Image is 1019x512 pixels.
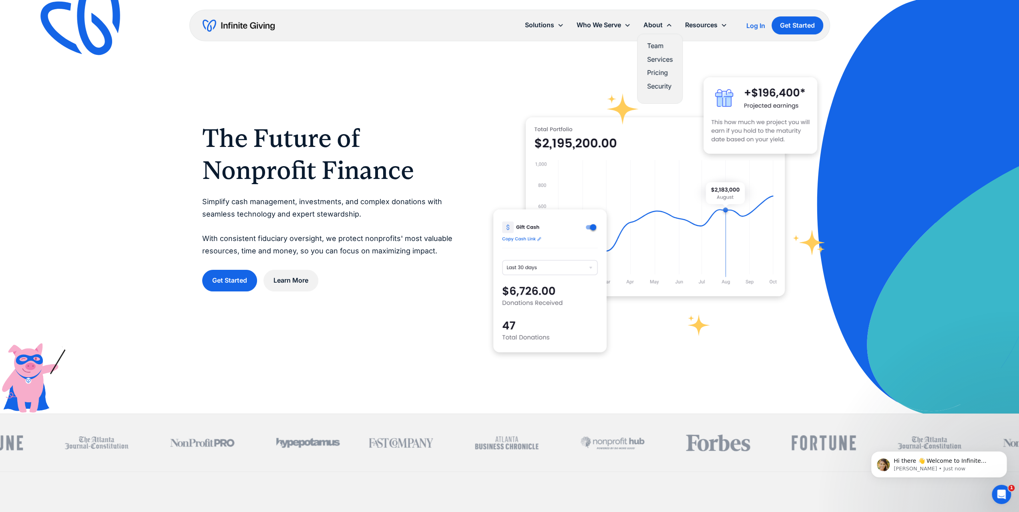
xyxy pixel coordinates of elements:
iframe: Intercom live chat [992,485,1011,504]
div: Who We Serve [570,16,637,34]
a: Services [647,54,673,65]
img: fundraising star [793,230,825,255]
div: About [637,16,679,34]
div: Log In [746,22,765,29]
a: Learn More [263,270,318,291]
div: Who We Serve [577,20,621,30]
div: About [643,20,663,30]
a: Get Started [202,270,257,291]
iframe: Intercom notifications message [859,434,1019,490]
a: home [203,19,275,32]
h1: The Future of Nonprofit Finance [202,122,461,186]
a: Pricing [647,67,673,78]
a: Security [647,81,673,92]
img: donation software for nonprofits [493,209,607,352]
nav: About [637,34,683,104]
a: Log In [746,21,765,30]
p: Simplify cash management, investments, and complex donations with seamless technology and expert ... [202,196,461,257]
a: Team [647,40,673,51]
div: Resources [685,20,718,30]
img: nonprofit donation platform [526,117,785,296]
span: 1 [1008,485,1015,491]
div: Resources [679,16,734,34]
div: Solutions [525,20,554,30]
div: Solutions [519,16,570,34]
a: Get Started [772,16,823,34]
